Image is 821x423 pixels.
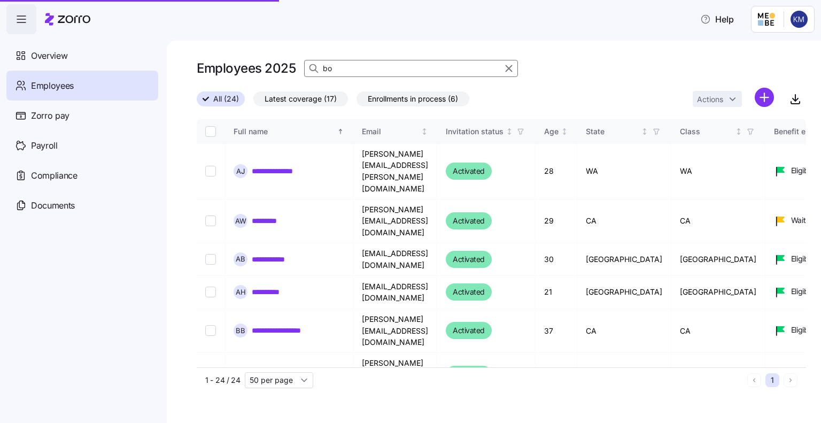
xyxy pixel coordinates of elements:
span: Actions [697,96,723,103]
td: CA [671,199,765,243]
td: [PERSON_NAME][EMAIL_ADDRESS][DOMAIN_NAME] [353,199,437,243]
div: Not sorted [421,128,428,135]
a: Documents [6,190,158,220]
td: [GEOGRAPHIC_DATA] [671,243,765,276]
img: 44b41f1a780d076a4ae4ca23ad64d4f0 [791,11,808,28]
div: Not sorted [561,128,568,135]
td: 30 [536,243,577,276]
span: 1 - 24 / 24 [205,375,241,386]
span: Payroll [31,139,58,152]
button: Actions [693,91,742,107]
span: A H [236,289,246,296]
img: Employer logo [758,13,775,26]
span: Activated [453,214,485,227]
td: [EMAIL_ADDRESS][DOMAIN_NAME] [353,243,437,276]
td: 37 [536,309,577,353]
span: A W [235,218,246,225]
span: A J [236,168,245,175]
a: Zorro pay [6,101,158,130]
svg: add icon [755,88,774,107]
th: StateNot sorted [577,119,671,144]
th: Full nameSorted ascending [225,119,353,144]
button: Help [692,9,742,30]
span: Latest coverage (17) [265,92,337,106]
td: WA [671,144,765,199]
input: Select record 1 [205,166,216,176]
td: [EMAIL_ADDRESS][DOMAIN_NAME] [353,276,437,309]
span: Activated [453,253,485,266]
td: [GEOGRAPHIC_DATA] [577,243,671,276]
a: Payroll [6,130,158,160]
span: Activated [453,165,485,178]
div: Not sorted [506,128,513,135]
td: [GEOGRAPHIC_DATA] [671,276,765,309]
div: Sorted ascending [337,128,344,135]
td: 21 [536,276,577,309]
span: All (24) [213,92,239,106]
div: Not sorted [735,128,742,135]
td: VA [577,353,671,397]
th: AgeNot sorted [536,119,577,144]
span: Activated [453,324,485,337]
input: Select record 2 [205,216,216,226]
input: Select record 4 [205,287,216,297]
a: Overview [6,41,158,71]
input: Search Employees [304,60,518,77]
span: Employees [31,79,74,93]
h1: Employees 2025 [197,60,296,76]
div: Email [362,126,419,137]
span: A B [236,256,245,263]
span: Help [700,13,734,26]
td: [GEOGRAPHIC_DATA] [577,276,671,309]
a: Employees [6,71,158,101]
td: CA [671,309,765,353]
button: Next page [784,373,797,387]
td: [PERSON_NAME][EMAIL_ADDRESS][PERSON_NAME][DOMAIN_NAME] [353,144,437,199]
td: CA [577,309,671,353]
td: VA [671,353,765,397]
th: ClassNot sorted [671,119,765,144]
input: Select record 3 [205,254,216,265]
input: Select record 5 [205,325,216,336]
td: 29 [536,199,577,243]
td: [PERSON_NAME][EMAIL_ADDRESS][DOMAIN_NAME] [353,309,437,353]
span: Overview [31,49,67,63]
div: Class [680,126,733,137]
button: Previous page [747,373,761,387]
span: Activated [453,286,485,298]
span: Zorro pay [31,109,69,122]
input: Select all records [205,126,216,137]
div: Age [544,126,559,137]
td: [PERSON_NAME][EMAIL_ADDRESS][DOMAIN_NAME] [353,353,437,397]
td: 23 [536,353,577,397]
td: CA [577,199,671,243]
div: Full name [234,126,335,137]
span: Enrollments in process (6) [368,92,458,106]
th: EmailNot sorted [353,119,437,144]
td: WA [577,144,671,199]
span: Documents [31,199,75,212]
th: Invitation statusNot sorted [437,119,536,144]
span: Compliance [31,169,78,182]
button: 1 [765,373,779,387]
div: State [586,126,639,137]
span: B B [236,327,245,334]
div: Invitation status [446,126,504,137]
a: Compliance [6,160,158,190]
div: Not sorted [641,128,648,135]
td: 28 [536,144,577,199]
